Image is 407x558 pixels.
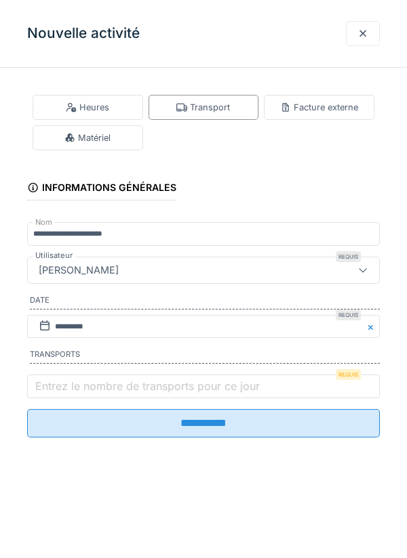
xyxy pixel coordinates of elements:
[33,217,55,228] label: Nom
[30,295,380,309] label: Date
[280,101,358,114] div: Facture externe
[27,25,140,42] h3: Nouvelle activité
[33,263,124,278] div: [PERSON_NAME]
[66,101,109,114] div: Heures
[365,315,380,339] button: Close
[33,378,263,394] label: Entrez le nombre de transports pour ce jour
[336,369,361,380] div: Requis
[33,250,75,261] label: Utilisateur
[176,101,230,114] div: Transport
[30,349,380,364] label: Transports
[64,131,111,144] div: Matériel
[336,309,361,320] div: Requis
[27,177,176,200] div: Informations générales
[336,251,361,262] div: Requis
